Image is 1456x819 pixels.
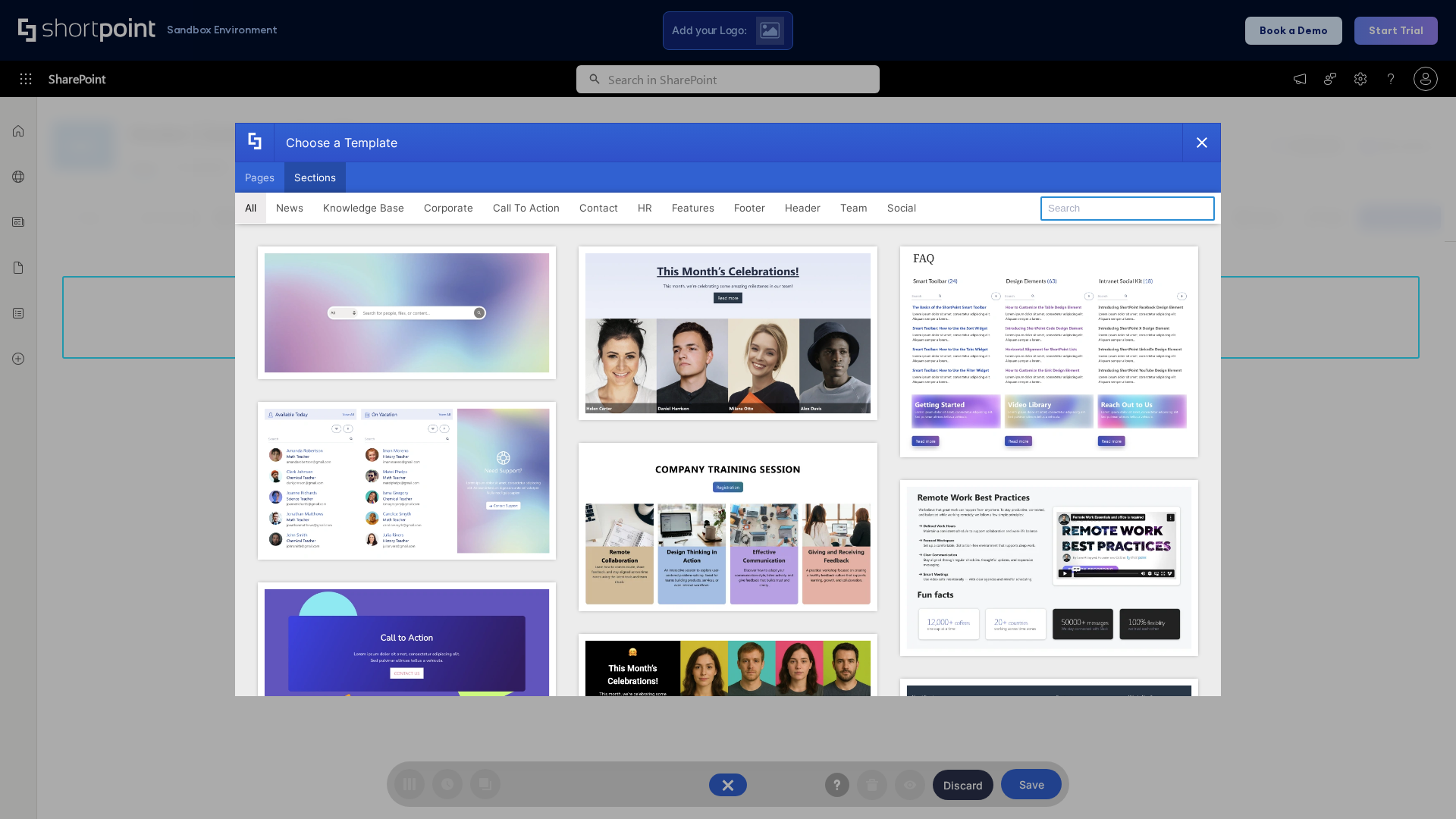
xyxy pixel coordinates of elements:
[724,193,775,223] button: Footer
[414,193,483,223] button: Corporate
[483,193,570,223] button: Call To Action
[877,193,926,223] button: Social
[235,193,266,223] button: All
[775,193,830,223] button: Header
[284,162,346,193] button: Sections
[570,193,628,223] button: Contact
[830,193,877,223] button: Team
[1040,196,1215,221] input: Search
[266,193,313,223] button: News
[235,162,284,193] button: Pages
[662,193,724,223] button: Features
[313,193,414,223] button: Knowledge Base
[1380,746,1456,819] iframe: Chat Widget
[628,193,662,223] button: HR
[235,123,1221,696] div: template selector
[274,124,397,162] div: Choose a Template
